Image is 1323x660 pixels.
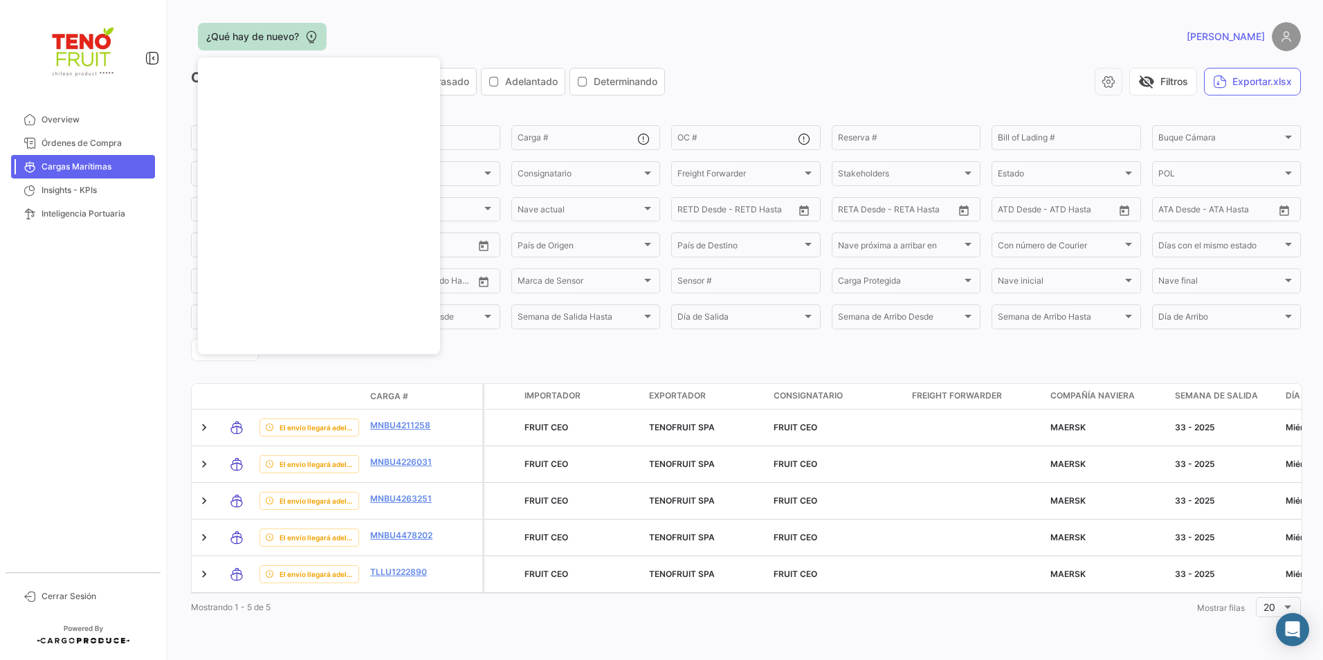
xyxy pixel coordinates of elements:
[42,208,149,220] span: Inteligencia Portuaria
[42,137,149,149] span: Órdenes de Compra
[774,389,843,402] span: Consignatario
[677,207,702,217] input: Desde
[280,532,353,543] span: El envío llegará adelantado.
[1204,68,1301,95] button: Exportar.xlsx
[11,131,155,155] a: Órdenes de Compra
[197,135,321,145] span: Producto / SKU
[649,422,715,432] span: TENOFRUIT SPA
[11,178,155,202] a: Insights - KPIs
[1114,200,1135,221] button: Open calendar
[254,391,365,402] datatable-header-cell: Estado de Envio
[1175,531,1275,544] div: 33 - 2025
[280,495,353,506] span: El envío llegará adelantado.
[1187,30,1265,44] span: [PERSON_NAME]
[198,23,327,51] button: ¿Qué hay de nuevo?
[1045,384,1169,409] datatable-header-cell: Compañía naviera
[524,459,568,469] span: FRUIT CEO
[42,113,149,126] span: Overview
[197,531,211,544] a: Expand/Collapse Row
[838,171,962,181] span: Stakeholders
[774,422,817,432] span: FRUIT CEO
[206,30,299,44] span: ¿Qué hay de nuevo?
[838,278,962,288] span: Carga Protegida
[197,494,211,508] a: Expand/Collapse Row
[1175,389,1258,402] span: Semana de Salida
[677,242,801,252] span: País de Destino
[838,242,962,252] span: Nave próxima a arribar en
[482,68,565,95] button: Adelantado
[1050,532,1086,542] span: MAERSK
[774,532,817,542] span: FRUIT CEO
[197,207,321,217] span: POD
[768,384,906,409] datatable-header-cell: Consignatario
[1175,568,1275,580] div: 33 - 2025
[998,242,1122,252] span: Con número de Courier
[473,235,494,256] button: Open calendar
[370,456,442,468] a: MNBU4226031
[998,314,1122,324] span: Semana de Arribo Hasta
[197,421,211,434] a: Expand/Collapse Row
[191,338,259,361] button: Borrar filtros
[197,457,211,471] a: Expand/Collapse Row
[518,242,641,252] span: País de Origen
[42,161,149,173] span: Cargas Marítimas
[1138,73,1155,90] span: visibility_off
[649,569,715,579] span: TENOFRUIT SPA
[11,155,155,178] a: Cargas Marítimas
[873,207,928,217] input: Hasta
[524,495,568,506] span: FRUIT CEO
[838,207,863,217] input: Desde
[1158,242,1282,252] span: Días con el mismo estado
[1175,458,1275,470] div: 33 - 2025
[197,278,321,288] span: Excepciones
[1050,495,1086,506] span: MAERSK
[518,314,641,324] span: Semana de Salida Hasta
[365,385,448,408] datatable-header-cell: Carga #
[838,314,962,324] span: Semana de Arribo Desde
[473,271,494,292] button: Open calendar
[1050,569,1086,579] span: MAERSK
[191,68,669,95] h3: Cargas Marítimas
[712,207,767,217] input: Hasta
[197,567,211,581] a: Expand/Collapse Row
[570,68,664,95] button: Determinando
[649,532,715,542] span: TENOFRUIT SPA
[677,314,801,324] span: Día de Salida
[197,171,321,181] span: Importadores
[649,459,715,469] span: TENOFRUIT SPA
[524,422,568,432] span: FRUIT CEO
[524,569,568,579] span: FRUIT CEO
[280,569,353,580] span: El envío llegará adelantado.
[1158,171,1282,181] span: POL
[191,602,271,612] span: Mostrando 1 - 5 de 5
[370,493,442,505] a: MNBU4263251
[954,200,974,221] button: Open calendar
[518,207,641,217] span: Nave actual
[1169,384,1280,409] datatable-header-cell: Semana de Salida
[1175,421,1275,434] div: 33 - 2025
[1050,459,1086,469] span: MAERSK
[422,75,469,89] span: Retrasado
[644,384,768,409] datatable-header-cell: Exportador
[42,184,149,196] span: Insights - KPIs
[1158,278,1282,288] span: Nave final
[448,391,482,402] datatable-header-cell: Póliza
[1129,68,1197,95] button: visibility_offFiltros
[998,278,1122,288] span: Nave inicial
[11,202,155,226] a: Inteligencia Portuaria
[524,532,568,542] span: FRUIT CEO
[1197,603,1245,613] span: Mostrar filas
[518,171,641,181] span: Consignatario
[1158,314,1282,324] span: Día de Arribo
[1050,422,1086,432] span: MAERSK
[1263,601,1275,613] span: 20
[524,389,581,402] span: Importador
[794,200,814,221] button: Open calendar
[280,459,353,470] span: El envío llegará adelantado.
[48,17,118,86] img: 4e1e1659-7f63-4117-95b6-a7c145756f79.jpeg
[505,75,558,89] span: Adelantado
[774,459,817,469] span: FRUIT CEO
[519,384,644,409] datatable-header-cell: Importador
[677,171,801,181] span: Freight Forwarder
[649,389,706,402] span: Exportador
